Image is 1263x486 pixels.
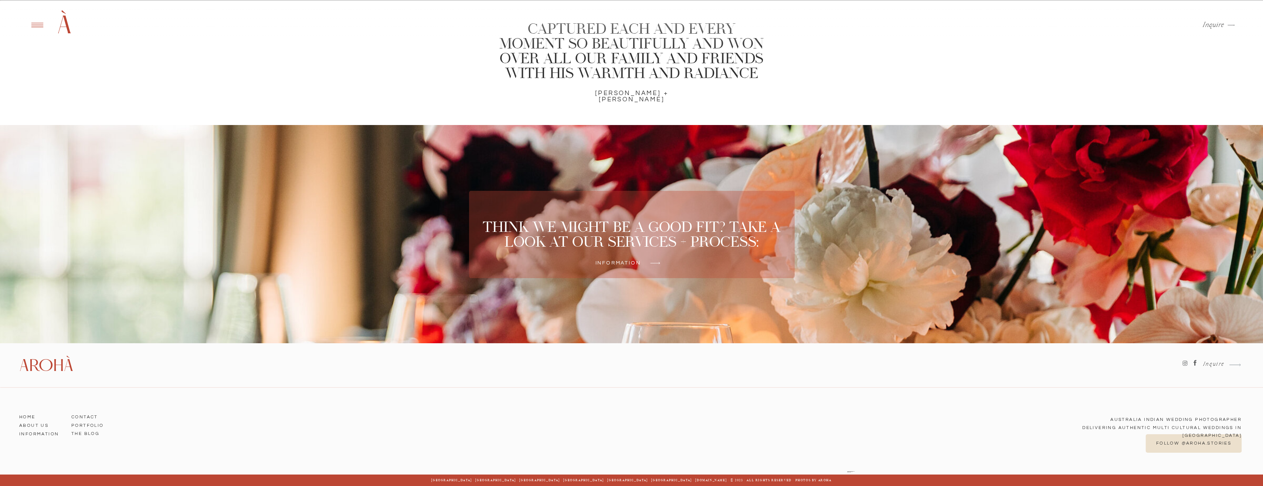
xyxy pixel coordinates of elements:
a: follow @aroha.stories [1155,441,1232,446]
a: À [53,9,75,41]
h2: captured each and every moment so beautifully and won over all our family and friends with his wa... [495,22,768,80]
a: Arohà [19,356,71,374]
a: Contact [71,412,113,419]
a: Inquire [1203,21,1225,29]
a: The BLOG [71,429,113,436]
a: Information [581,260,655,266]
div: Our website has been reviewed and approved by [DOMAIN_NAME] - [847,471,855,475]
a: ABOUT US [19,421,61,428]
a: Think we might be a good fit? TAKE A LOOK AT OUR SERVICES + PROCESS: [472,220,791,249]
a: Inquire [1200,361,1225,368]
a: HOME [19,412,61,419]
a: Victoria Photographer Listings [847,472,853,472]
p: Australia Indian Wedding Photographer Delivering Authentic multi cultural Weddings in [GEOGRAPHIC... [1045,416,1242,432]
h3: [GEOGRAPHIC_DATA] | [GEOGRAPHIC_DATA] | [GEOGRAPHIC_DATA] | [GEOGRAPHIC_DATA] | [GEOGRAPHIC_DATA]... [410,478,853,483]
h3: [PERSON_NAME] + [PERSON_NAME] [565,90,699,96]
a: Information [19,429,61,436]
a: Portfolio [71,421,113,428]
